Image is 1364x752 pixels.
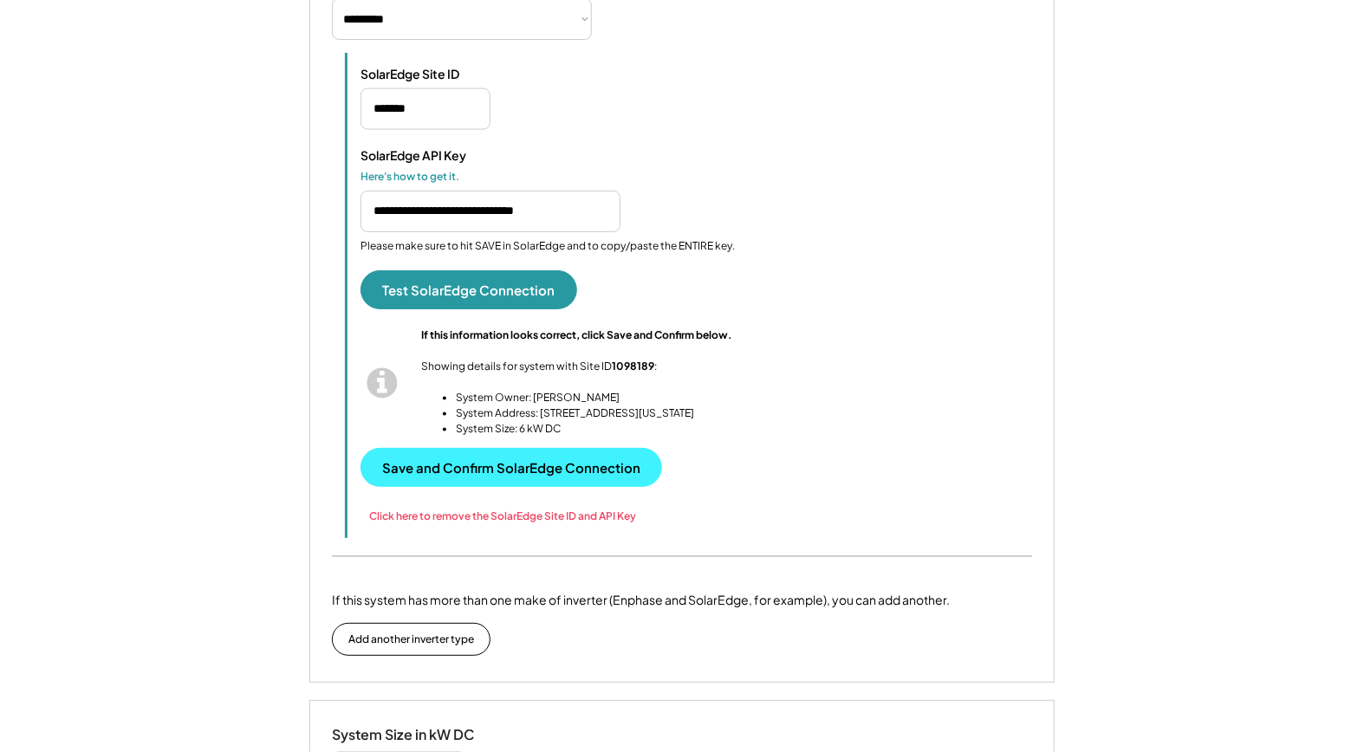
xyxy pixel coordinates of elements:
[360,448,662,487] button: Save and Confirm SolarEdge Connection
[360,170,534,184] div: Here's how to get it.
[332,623,490,656] button: Add another inverter type
[360,239,735,254] div: Please make sure to hit SAVE in SolarEdge and to copy/paste the ENTIRE key.
[421,329,732,342] strong: If this information looks correct, click Save and Confirm below.
[612,360,654,373] strong: 1098189
[360,66,534,81] div: SolarEdge Site ID
[456,391,732,406] li: System Owner: [PERSON_NAME]
[456,406,732,422] li: System Address: [STREET_ADDRESS][US_STATE]
[369,510,636,525] div: Click here to remove the SolarEdge Site ID and API Key
[360,270,577,309] button: Test SolarEdge Connection
[332,727,505,745] div: System Size in kW DC
[360,147,534,163] div: SolarEdge API Key
[332,592,950,610] div: If this system has more than one make of inverter (Enphase and SolarEdge, for example), you can a...
[421,328,732,438] div: Showing details for system with Site ID :
[456,422,732,438] li: System Size: 6 kW DC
